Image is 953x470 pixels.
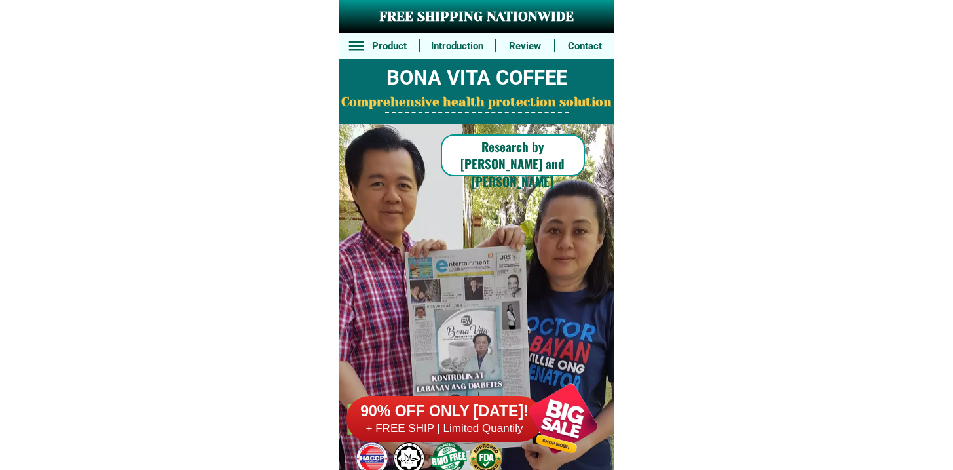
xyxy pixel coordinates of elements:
h6: Review [503,39,548,54]
h6: Product [367,39,411,54]
h2: Comprehensive health protection solution [339,93,614,112]
h6: Research by [PERSON_NAME] and [PERSON_NAME] [441,138,585,190]
h6: 90% OFF ONLY [DATE]! [346,402,543,421]
h6: + FREE SHIP | Limited Quantily [346,421,543,436]
h6: Contact [563,39,607,54]
h2: BONA VITA COFFEE [339,63,614,94]
h3: FREE SHIPPING NATIONWIDE [339,7,614,27]
h6: Introduction [426,39,487,54]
